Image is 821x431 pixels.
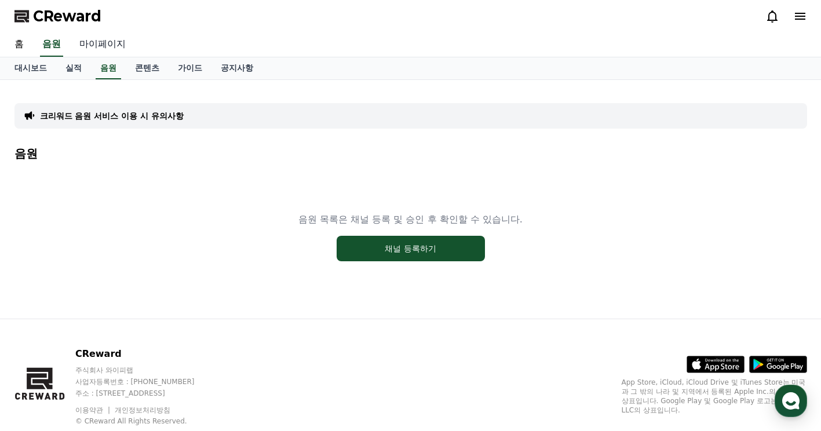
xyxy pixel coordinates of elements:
[33,7,101,25] span: CReward
[211,57,262,79] a: 공지사항
[96,57,121,79] a: 음원
[179,352,193,361] span: 설정
[3,335,76,364] a: 홈
[298,213,523,227] p: 음원 목록은 채널 등록 및 승인 후 확인할 수 있습니다.
[149,335,222,364] a: 설정
[5,32,33,57] a: 홈
[75,377,217,386] p: 사업자등록번호 : [PHONE_NUMBER]
[622,378,807,415] p: App Store, iCloud, iCloud Drive 및 iTunes Store는 미국과 그 밖의 나라 및 지역에서 등록된 Apple Inc.의 서비스 상표입니다. Goo...
[40,110,184,122] a: 크리워드 음원 서비스 이용 시 유의사항
[75,406,112,414] a: 이용약관
[14,7,101,25] a: CReward
[40,32,63,57] a: 음원
[75,347,217,361] p: CReward
[126,57,169,79] a: 콘텐츠
[75,417,217,426] p: © CReward All Rights Reserved.
[75,389,217,398] p: 주소 : [STREET_ADDRESS]
[75,366,217,375] p: 주식회사 와이피랩
[337,236,485,261] button: 채널 등록하기
[37,352,43,361] span: 홈
[106,353,120,362] span: 대화
[14,147,807,160] h4: 음원
[76,335,149,364] a: 대화
[115,406,170,414] a: 개인정보처리방침
[5,57,56,79] a: 대시보드
[70,32,135,57] a: 마이페이지
[56,57,91,79] a: 실적
[169,57,211,79] a: 가이드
